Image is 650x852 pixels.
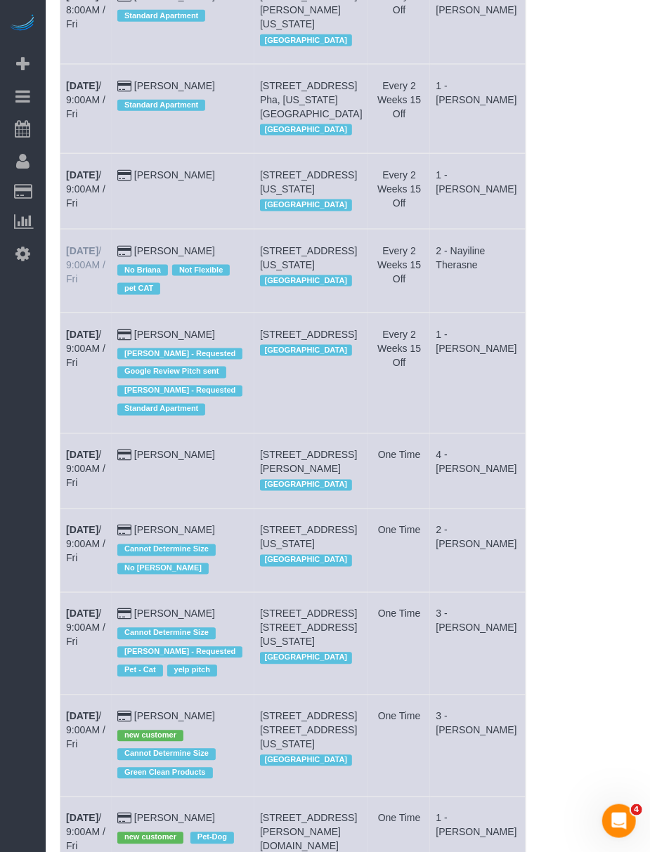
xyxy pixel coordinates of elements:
i: Credit Card Payment [117,610,131,620]
span: new customer [117,730,183,742]
a: [DATE]/ 9:00AM / Fri [66,450,105,489]
td: Schedule date [60,154,112,229]
span: [STREET_ADDRESS][PERSON_NAME] [260,450,357,475]
span: [STREET_ADDRESS][US_STATE] [260,169,357,195]
td: Service location [254,313,369,433]
td: Customer [112,313,254,433]
span: [STREET_ADDRESS] [STREET_ADDRESS][US_STATE] [260,711,357,750]
div: Location [260,31,363,49]
b: [DATE] [66,169,98,181]
span: Standard Apartment [117,404,205,415]
span: Not Flexible [172,265,230,276]
b: [DATE] [66,813,98,824]
a: [PERSON_NAME] [134,329,215,340]
span: [STREET_ADDRESS] [STREET_ADDRESS][US_STATE] [260,608,357,648]
span: Cannot Determine Size [117,749,216,760]
div: Location [260,196,363,214]
span: [GEOGRAPHIC_DATA] [260,480,352,491]
span: [GEOGRAPHIC_DATA] [260,345,352,356]
span: yelp pitch [167,665,217,676]
a: [PERSON_NAME] [134,169,215,181]
td: Customer [112,64,254,153]
span: [STREET_ADDRESS] Pha, [US_STATE][GEOGRAPHIC_DATA] [260,80,363,119]
span: Google Review Pitch sent [117,367,226,378]
td: Customer [112,229,254,313]
span: new customer [117,832,183,844]
a: [PERSON_NAME] [134,711,215,722]
div: Location [260,272,363,290]
a: [DATE]/ 9:00AM / Fri [66,329,105,368]
span: No [PERSON_NAME] [117,563,209,575]
a: [DATE]/ 9:00AM / Fri [66,245,105,284]
b: [DATE] [66,245,98,256]
td: Service location [254,64,369,153]
span: Cannot Determine Size [117,628,216,639]
i: Credit Card Payment [117,526,131,536]
span: [GEOGRAPHIC_DATA] [260,124,352,136]
span: [GEOGRAPHIC_DATA] [260,555,352,566]
div: Location [260,649,363,667]
i: Credit Card Payment [117,814,131,824]
a: [DATE]/ 9:00AM / Fri [66,711,105,750]
i: Credit Card Payment [117,247,131,256]
td: Assigned to [430,154,526,229]
a: [PERSON_NAME] [134,813,215,824]
td: Frequency [368,313,430,433]
span: [STREET_ADDRESS] [260,329,357,340]
td: Service location [254,433,369,509]
td: Frequency [368,229,430,313]
span: Pet - Cat [117,665,163,676]
span: pet CAT [117,283,160,294]
td: Frequency [368,64,430,153]
td: Schedule date [60,313,112,433]
div: Location [260,752,363,770]
i: Credit Card Payment [117,712,131,722]
td: Service location [254,593,369,695]
span: [GEOGRAPHIC_DATA] [260,199,352,211]
div: Location [260,551,363,570]
span: No Briana [117,265,168,276]
div: Location [260,476,363,494]
td: Assigned to [430,433,526,509]
span: [PERSON_NAME] - Requested [117,386,242,397]
a: [PERSON_NAME] [134,245,215,256]
b: [DATE] [66,711,98,722]
i: Credit Card Payment [117,330,131,340]
td: Assigned to [430,64,526,153]
td: Schedule date [60,509,112,593]
a: [DATE]/ 9:00AM / Fri [66,813,105,852]
a: [PERSON_NAME] [134,80,215,91]
a: [PERSON_NAME] [134,450,215,461]
td: Frequency [368,509,430,593]
b: [DATE] [66,525,98,536]
div: Location [260,341,363,360]
a: [DATE]/ 9:00AM / Fri [66,169,105,209]
span: Standard Apartment [117,100,205,111]
img: Automaid Logo [8,14,37,34]
td: Assigned to [430,593,526,695]
span: [GEOGRAPHIC_DATA] [260,755,352,766]
td: Schedule date [60,64,112,153]
a: [DATE]/ 9:00AM / Fri [66,608,105,648]
td: Schedule date [60,229,112,313]
span: [PERSON_NAME] - Requested [117,647,242,658]
i: Credit Card Payment [117,81,131,91]
td: Service location [254,695,369,797]
b: [DATE] [66,608,98,620]
td: Service location [254,229,369,313]
b: [DATE] [66,450,98,461]
span: [STREET_ADDRESS][US_STATE] [260,245,357,270]
span: [GEOGRAPHIC_DATA] [260,653,352,664]
span: [PERSON_NAME] - Requested [117,348,242,360]
td: Assigned to [430,695,526,797]
td: Assigned to [430,509,526,593]
a: [PERSON_NAME] [134,608,215,620]
td: Frequency [368,154,430,229]
td: Frequency [368,695,430,797]
span: Green Clean Products [117,768,213,779]
span: [STREET_ADDRESS][US_STATE] [260,525,357,550]
td: Customer [112,509,254,593]
td: Service location [254,154,369,229]
td: Customer [112,593,254,695]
